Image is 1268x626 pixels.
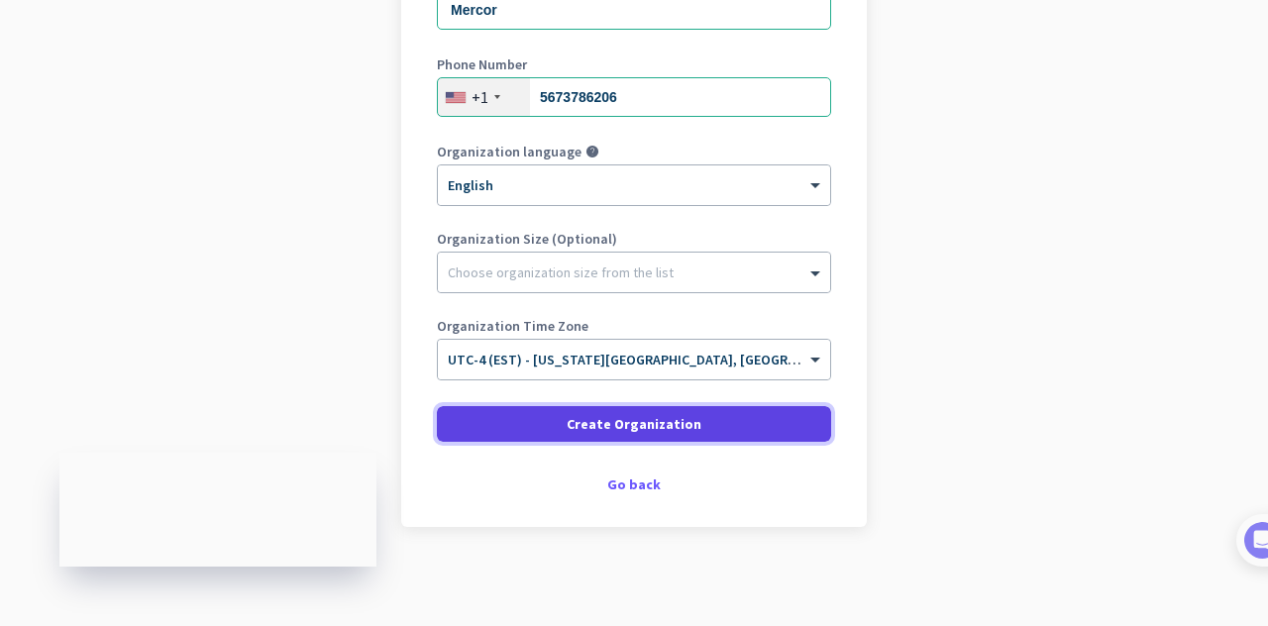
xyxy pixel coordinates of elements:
[59,453,376,567] iframe: Insightful Status
[437,77,831,117] input: 201-555-0123
[437,406,831,442] button: Create Organization
[585,145,599,158] i: help
[437,319,831,333] label: Organization Time Zone
[437,232,831,246] label: Organization Size (Optional)
[437,477,831,491] div: Go back
[437,145,581,158] label: Organization language
[472,87,488,107] div: +1
[437,57,831,71] label: Phone Number
[567,414,701,434] span: Create Organization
